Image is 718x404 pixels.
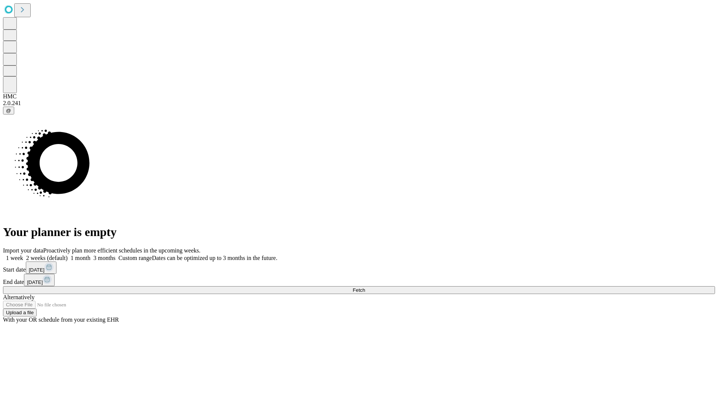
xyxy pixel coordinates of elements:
[29,267,45,273] span: [DATE]
[119,255,152,261] span: Custom range
[3,294,34,300] span: Alternatively
[43,247,200,254] span: Proactively plan more efficient schedules in the upcoming weeks.
[6,255,23,261] span: 1 week
[3,316,119,323] span: With your OR schedule from your existing EHR
[3,286,715,294] button: Fetch
[3,107,14,114] button: @
[152,255,277,261] span: Dates can be optimized up to 3 months in the future.
[93,255,116,261] span: 3 months
[6,108,11,113] span: @
[353,287,365,293] span: Fetch
[71,255,90,261] span: 1 month
[3,274,715,286] div: End date
[3,261,715,274] div: Start date
[3,225,715,239] h1: Your planner is empty
[3,100,715,107] div: 2.0.241
[27,279,43,285] span: [DATE]
[26,255,68,261] span: 2 weeks (default)
[24,274,55,286] button: [DATE]
[3,309,37,316] button: Upload a file
[26,261,56,274] button: [DATE]
[3,247,43,254] span: Import your data
[3,93,715,100] div: HMC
